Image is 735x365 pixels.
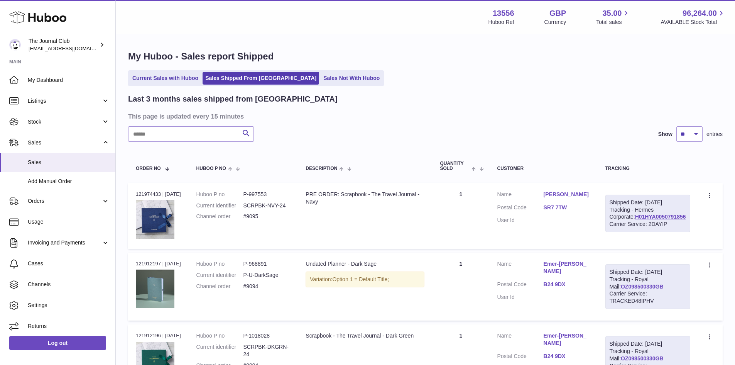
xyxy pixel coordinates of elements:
div: Shipped Date: [DATE] [610,268,686,276]
span: Order No [136,166,161,171]
span: Settings [28,302,110,309]
a: Sales Shipped From [GEOGRAPHIC_DATA] [203,72,319,85]
dt: Channel order [196,213,243,220]
img: internalAdmin-13556@internal.huboo.com [9,39,21,51]
dt: Postal Code [497,204,544,213]
div: Variation: [306,272,424,287]
span: Returns [28,323,110,330]
a: Log out [9,336,106,350]
div: Undated Planner - Dark Sage [306,260,424,268]
dt: Current identifier [196,272,243,279]
h3: This page is updated every 15 minutes [128,112,721,121]
dd: #9095 [243,213,290,220]
dd: P-997553 [243,191,290,198]
span: Usage [28,218,110,226]
a: [PERSON_NAME] [544,191,590,198]
span: Sales [28,139,101,146]
div: The Journal Club [29,37,98,52]
span: Invoicing and Payments [28,239,101,246]
dt: User Id [497,294,544,301]
a: 35.00 Total sales [596,8,630,26]
span: Option 1 = Default Title; [332,276,389,282]
label: Show [658,131,672,138]
td: 1 [432,183,489,249]
dt: Name [497,332,544,349]
dd: P-U-DarkSage [243,272,290,279]
img: 135561733127975.png [136,200,174,239]
dd: SCRPBK-DKGRN-24 [243,343,290,358]
span: entries [706,131,723,138]
div: 121912197 | [DATE] [136,260,181,267]
dt: Name [497,260,544,277]
div: Tracking [605,166,690,171]
div: Scrapbook - The Travel Journal - Dark Green [306,332,424,340]
h1: My Huboo - Sales report Shipped [128,50,723,63]
a: OZ098500330GB [621,355,664,362]
div: Shipped Date: [DATE] [610,340,686,348]
span: Listings [28,97,101,105]
strong: 13556 [493,8,514,19]
dd: #9094 [243,283,290,290]
span: 96,264.00 [683,8,717,19]
span: Total sales [596,19,630,26]
dt: Current identifier [196,343,243,358]
div: Carrier Service: TRACKED48IPHV [610,290,686,305]
div: Shipped Date: [DATE] [610,199,686,206]
dt: Huboo P no [196,332,243,340]
a: 96,264.00 AVAILABLE Stock Total [661,8,726,26]
span: Quantity Sold [440,161,470,171]
dt: Huboo P no [196,191,243,198]
dd: P-1018028 [243,332,290,340]
dt: Name [497,191,544,200]
div: 121974433 | [DATE] [136,191,181,198]
div: PRE ORDER: Scrapbook - The Travel Journal - Navy [306,191,424,205]
a: B24 9DX [544,353,590,360]
span: My Dashboard [28,76,110,84]
a: Emer-[PERSON_NAME] [544,260,590,275]
span: [EMAIL_ADDRESS][DOMAIN_NAME] [29,45,113,51]
td: 1 [432,253,489,321]
h2: Last 3 months sales shipped from [GEOGRAPHIC_DATA] [128,94,338,104]
span: Stock [28,118,101,126]
span: Huboo P no [196,166,226,171]
a: B24 9DX [544,281,590,288]
span: Sales [28,159,110,166]
div: Tracking - Royal Mail: [605,264,690,309]
a: Emer-[PERSON_NAME] [544,332,590,347]
dt: Channel order [196,283,243,290]
dt: Postal Code [497,353,544,362]
span: Description [306,166,337,171]
img: Option2.jpg [136,270,174,308]
div: Tracking - Hermes Corporate: [605,195,690,233]
a: H01HYA0050791856 [635,214,686,220]
dd: P-968891 [243,260,290,268]
dt: Current identifier [196,202,243,209]
dt: Postal Code [497,281,544,290]
div: Carrier Service: 2DAYIP [610,221,686,228]
span: Orders [28,197,101,205]
div: 121912196 | [DATE] [136,332,181,339]
span: Channels [28,281,110,288]
div: Huboo Ref [488,19,514,26]
span: 35.00 [602,8,622,19]
span: AVAILABLE Stock Total [661,19,726,26]
dt: Huboo P no [196,260,243,268]
strong: GBP [549,8,566,19]
span: Cases [28,260,110,267]
a: OZ098500330GB [621,284,664,290]
div: Customer [497,166,590,171]
dt: User Id [497,217,544,224]
a: Current Sales with Huboo [130,72,201,85]
a: SR7 7TW [544,204,590,211]
dd: SCRPBK-NVY-24 [243,202,290,209]
div: Currency [544,19,566,26]
span: Add Manual Order [28,178,110,185]
a: Sales Not With Huboo [321,72,382,85]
